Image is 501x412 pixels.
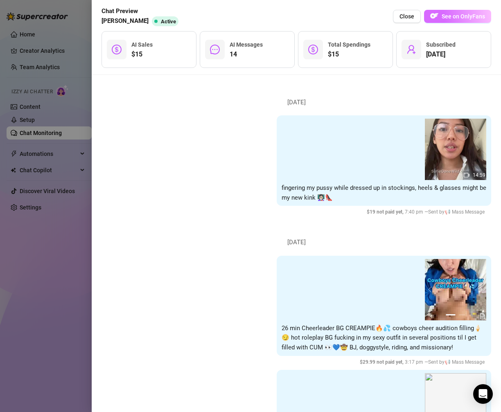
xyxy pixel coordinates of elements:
[131,41,153,48] span: AI Sales
[424,10,491,23] button: OFSee on OnlyFans
[210,45,220,54] span: message
[230,50,263,59] span: 14
[476,286,483,293] button: next
[442,13,485,20] span: See on OnlyFans
[367,209,487,215] span: 7:40 pm —
[426,41,456,48] span: Subscribed
[360,359,405,365] span: $ 29.99 not paid yet ,
[425,119,486,180] img: media
[281,98,312,108] span: [DATE]
[480,313,485,319] span: file-gif
[428,286,435,293] button: prev
[367,209,405,215] span: $ 19 not paid yet ,
[282,184,486,201] span: fingering my pussy while dressed up in stockings, heels & glasses might be my new kink 👩🏻‍🏫👠
[131,50,153,59] span: $15
[102,16,149,26] span: [PERSON_NAME]
[328,41,370,48] span: Total Spendings
[428,359,485,365] span: Sent by 📢 Mass Message
[360,359,487,365] span: 3:17 pm —
[230,41,263,48] span: AI Messages
[399,13,414,20] span: Close
[425,259,486,320] img: media
[282,324,482,351] span: 26 min Cheerleader BG CREAMPIE🔥💦 cowboys cheer audition filling🍦😏 hot roleplay BG fucking in my s...
[464,172,469,178] span: video-camera
[473,384,493,404] div: Open Intercom Messenger
[406,45,416,54] span: user-add
[393,10,421,23] button: Close
[430,12,438,20] img: OF
[161,18,176,25] span: Active
[102,7,182,16] span: Chat Preview
[112,45,122,54] span: dollar
[473,172,485,178] span: 14:59
[428,209,485,215] span: Sent by 📢 Mass Message
[308,45,318,54] span: dollar
[426,50,456,59] span: [DATE]
[459,314,465,315] button: 2
[328,50,370,59] span: $15
[281,238,312,248] span: [DATE]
